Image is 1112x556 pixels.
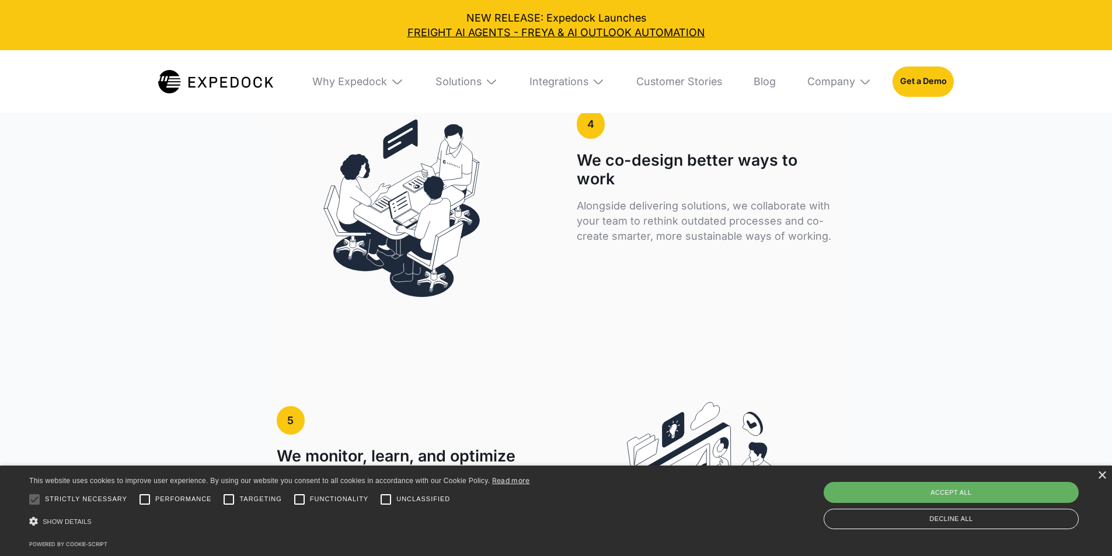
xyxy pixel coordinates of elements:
[425,50,508,113] div: Solutions
[11,25,1101,40] a: FREIGHT AI AGENTS - FREYA & AI OUTLOOK AUTOMATION
[743,50,786,113] a: Blog
[396,494,450,504] span: Unclassified
[277,406,305,435] a: 5
[29,477,490,485] span: This website uses cookies to improve user experience. By using our website you consent to all coo...
[1054,500,1112,556] iframe: Chat Widget
[155,494,212,504] span: Performance
[1097,471,1106,480] div: Close
[577,198,835,244] p: Alongside delivering solutions, we collaborate with your team to rethink outdated processes and c...
[893,67,954,97] a: Get a Demo
[239,494,281,504] span: Targeting
[577,151,835,188] h1: We co-design better ways to work
[312,75,387,88] div: Why Expedock
[29,513,530,531] div: Show details
[626,50,733,113] a: Customer Stories
[302,50,414,113] div: Why Expedock
[519,50,615,113] div: Integrations
[435,75,482,88] div: Solutions
[824,482,1079,503] div: Accept all
[529,75,588,88] div: Integrations
[43,518,92,525] span: Show details
[492,476,530,485] a: Read more
[807,75,855,88] div: Company
[11,11,1101,40] div: NEW RELEASE: Expedock Launches
[797,50,882,113] div: Company
[577,110,605,138] a: 4
[824,509,1079,529] div: Decline all
[45,494,127,504] span: Strictly necessary
[29,541,107,547] a: Powered by cookie-script
[310,494,368,504] span: Functionality
[277,446,515,465] h1: We monitor, learn, and optimize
